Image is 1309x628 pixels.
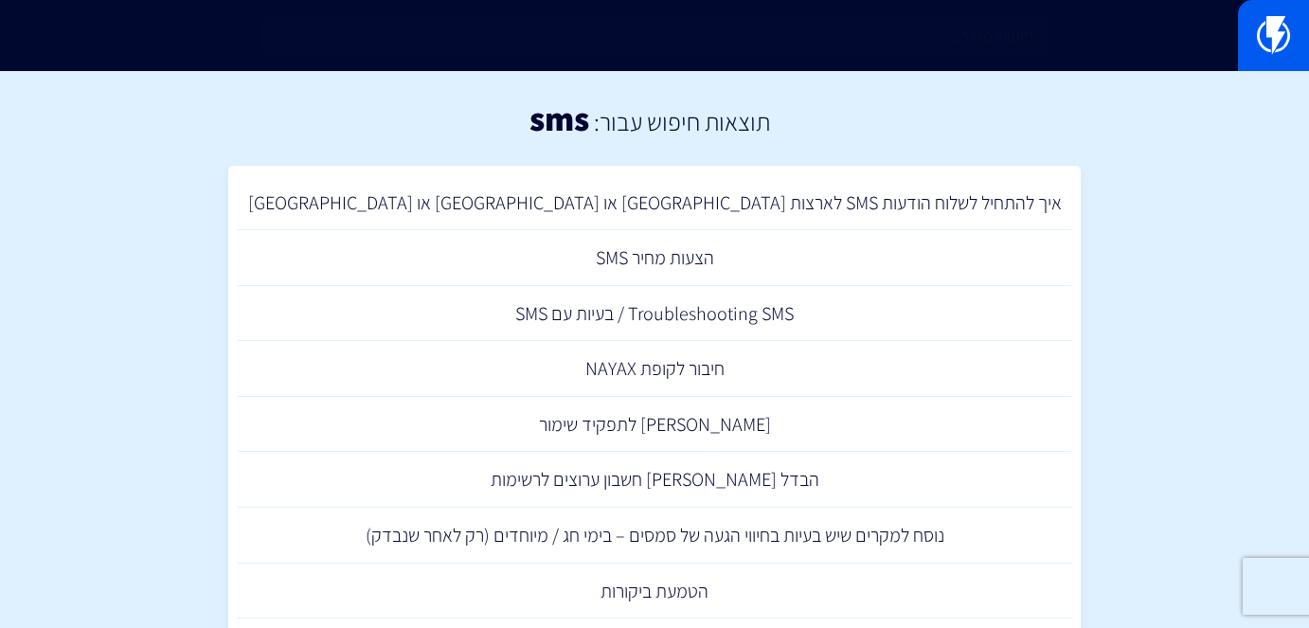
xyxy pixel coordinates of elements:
input: חיפוש מהיר... [261,14,1047,58]
a: Troubleshooting SMS / בעיות עם SMS [238,286,1071,342]
a: הבדל [PERSON_NAME] חשבון ערוצים לרשימות [238,452,1071,508]
a: הצעות מחיר SMS [238,230,1071,286]
a: חיבור לקופת NAYAX [238,341,1071,397]
a: [PERSON_NAME] לתפקיד שימור [238,397,1071,453]
a: נוסח למקרים שיש בעיות בחיווי הגעה של סמסים – בימי חג / מיוחדים (רק לאחר שנבדק) [238,508,1071,564]
h2: תוצאות חיפוש עבור: [589,108,770,135]
h1: sms [529,99,589,137]
a: הטמעת ביקורות [238,564,1071,619]
a: איך להתחיל לשלוח הודעות SMS לארצות [GEOGRAPHIC_DATA] או [GEOGRAPHIC_DATA] או [GEOGRAPHIC_DATA] [238,175,1071,231]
